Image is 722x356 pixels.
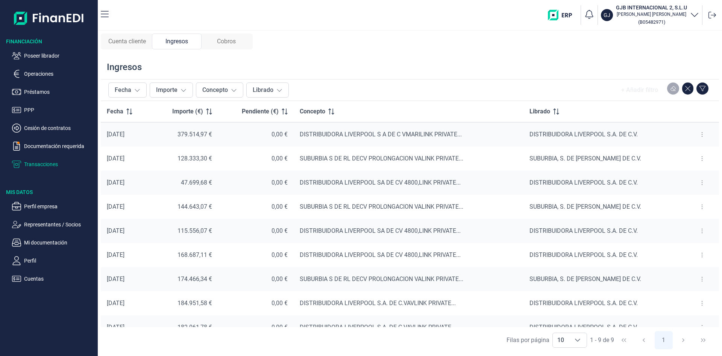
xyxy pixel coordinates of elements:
span: DISTRIBUIDORA LIVERPOOL S.A. DE C.VAVLINK PRIVATE... [300,324,456,331]
span: Librado [529,107,550,116]
span: 1 - 9 de 9 [590,337,614,343]
p: [PERSON_NAME] [PERSON_NAME] [616,11,687,17]
div: [DATE] [107,203,144,211]
button: Representantes / Socios [12,220,95,229]
span: Importe (€) [172,107,203,116]
button: Operaciones [12,69,95,78]
div: 0,00 € [224,203,288,211]
span: SUBURBIA, S. DE [PERSON_NAME] DE C.V. [529,203,641,210]
div: Choose [569,333,587,347]
div: 0,00 € [224,251,288,259]
div: Ingresos [107,61,142,73]
p: Préstamos [24,87,95,96]
span: SUBURBIA, S. DE [PERSON_NAME] DE C.V. [529,275,641,283]
p: Perfil empresa [24,202,95,211]
span: DISTRIBUIDORA LIVERPOOL SA DE CV 4800,LINK PRIVATE... [300,179,461,186]
button: Préstamos [12,87,95,96]
div: 379.514,97 € [156,131,212,138]
button: Importe [150,83,193,98]
span: Cuenta cliente [108,37,146,46]
span: SUBURBIA, S. DE [PERSON_NAME] DE C.V. [529,155,641,162]
button: Poseer librador [12,51,95,60]
div: [DATE] [107,179,144,186]
p: Perfil [24,256,95,265]
button: PPP [12,105,95,115]
p: Poseer librador [24,51,95,60]
span: Concepto [300,107,325,116]
div: 144.643,07 € [156,203,212,211]
div: 174.466,34 € [156,275,212,283]
span: DISTRIBUIDORA LIVERPOOL S.A. DE C.V. [529,131,638,138]
button: Previous Page [635,331,653,349]
button: Next Page [674,331,692,349]
div: 184.951,58 € [156,299,212,307]
span: Pendiente (€) [242,107,279,116]
p: Cesión de contratos [24,124,95,133]
span: SUBURBIA S DE RL DECV PROLONGACION VALINK PRIVATE... [300,275,463,283]
div: 0,00 € [224,275,288,283]
span: DISTRIBUIDORA LIVERPOOL S.A. DE C.V. [529,299,638,307]
button: Last Page [694,331,712,349]
button: Page 1 [655,331,673,349]
small: Copiar cif [638,19,665,25]
span: Fecha [107,107,123,116]
div: Cuenta cliente [102,34,152,49]
span: Cobros [217,37,236,46]
span: DISTRIBUIDORA LIVERPOOL S.A. DE C.V. [529,324,638,331]
p: Representantes / Socios [24,220,95,229]
div: 168.687,11 € [156,251,212,259]
span: SUBURBIA S DE RL DECV PROLONGACION VALINK PRIVATE... [300,155,463,162]
span: 10 [553,333,569,347]
button: GJGJB INTERNACIONAL 2, S.L.U[PERSON_NAME] [PERSON_NAME](B05482971) [601,4,699,26]
h3: GJB INTERNACIONAL 2, S.L.U [616,4,687,11]
span: DISTRIBUIDORA LIVERPOOL S.A. DE C.V. [529,227,638,234]
span: DISTRIBUIDORA LIVERPOOL SA DE CV 4800,LINK PRIVATE... [300,227,461,234]
span: SUBURBIA S DE RL DECV PROLONGACION VALINK PRIVATE... [300,203,463,210]
span: DISTRIBUIDORA LIVERPOOL S.A. DE C.V. [529,179,638,186]
button: Perfil [12,256,95,265]
p: Mi documentación [24,238,95,247]
button: First Page [615,331,633,349]
button: Concepto [196,83,243,98]
button: Fecha [108,83,147,98]
div: 128.333,30 € [156,155,212,162]
div: [DATE] [107,155,144,162]
div: 0,00 € [224,131,288,138]
button: Cesión de contratos [12,124,95,133]
button: Perfil empresa [12,202,95,211]
div: Filas por página [507,336,549,345]
p: Transacciones [24,160,95,169]
div: 0,00 € [224,227,288,235]
div: [DATE] [107,131,144,138]
p: GJ [604,11,610,19]
p: Operaciones [24,69,95,78]
button: Mi documentación [12,238,95,247]
div: [DATE] [107,251,144,259]
span: DISTRIBUIDORA LIVERPOOL S.A. DE C.V. [529,251,638,258]
div: 182.061,78 € [156,324,212,331]
button: Transacciones [12,160,95,169]
button: Documentación requerida [12,142,95,151]
div: Ingresos [152,34,202,49]
p: Cuentas [24,274,95,283]
div: 0,00 € [224,299,288,307]
span: DISTRIBUIDORA LIVERPOOL S.A. DE C.VAVLINK PRIVATE... [300,299,456,307]
p: Documentación requerida [24,142,95,151]
div: 0,00 € [224,155,288,162]
div: [DATE] [107,275,144,283]
p: PPP [24,105,95,115]
div: 0,00 € [224,179,288,186]
img: erp [548,10,578,20]
div: [DATE] [107,299,144,307]
div: Cobros [202,34,251,49]
span: Ingresos [165,37,188,46]
div: 0,00 € [224,324,288,331]
div: 47.699,68 € [156,179,212,186]
button: Cuentas [12,274,95,283]
div: 115.556,07 € [156,227,212,235]
span: DISTRIBUIDORA LIVERPOOL SA DE CV 4800,LINK PRIVATE... [300,251,461,258]
button: Librado [246,83,289,98]
img: Logo de aplicación [14,6,84,30]
span: DISTRIBUIDORA LIVERPOOL S A DE C VMARILINK PRIVATE... [300,131,462,138]
div: [DATE] [107,227,144,235]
